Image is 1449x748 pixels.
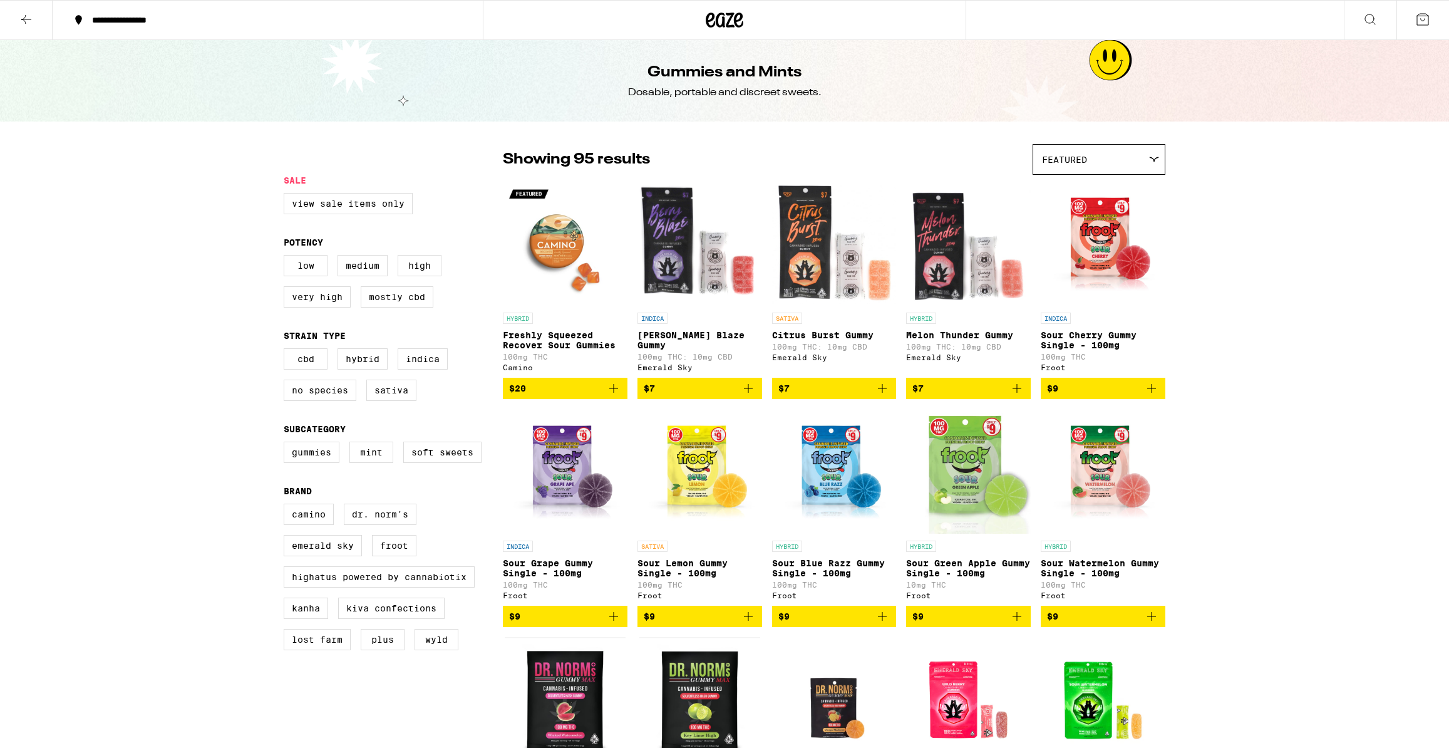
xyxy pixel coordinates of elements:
[503,409,627,534] img: Froot - Sour Grape Gummy Single - 100mg
[912,383,924,393] span: $7
[637,591,762,600] div: Froot
[338,255,388,276] label: Medium
[284,442,339,463] label: Gummies
[1041,181,1165,378] a: Open page for Sour Cherry Gummy Single - 100mg from Froot
[1041,181,1165,306] img: Froot - Sour Cherry Gummy Single - 100mg
[509,611,520,621] span: $9
[772,378,897,399] button: Add to bag
[1041,591,1165,600] div: Froot
[284,255,327,276] label: Low
[361,286,433,308] label: Mostly CBD
[906,409,1031,606] a: Open page for Sour Green Apple Gummy Single - 100mg from Froot
[772,591,897,600] div: Froot
[637,353,762,361] p: 100mg THC: 10mg CBD
[503,541,533,552] p: INDICA
[906,181,1031,306] img: Emerald Sky - Melon Thunder Gummy
[772,181,897,378] a: Open page for Citrus Burst Gummy from Emerald Sky
[772,343,897,351] p: 100mg THC: 10mg CBD
[906,581,1031,589] p: 10mg THC
[284,237,323,247] legend: Potency
[1041,409,1165,534] img: Froot - Sour Watermelon Gummy Single - 100mg
[1041,330,1165,350] p: Sour Cherry Gummy Single - 100mg
[906,353,1031,361] div: Emerald Sky
[284,535,362,556] label: Emerald Sky
[637,378,762,399] button: Add to bag
[906,378,1031,399] button: Add to bag
[503,181,627,378] a: Open page for Freshly Squeezed Recover Sour Gummies from Camino
[644,611,655,621] span: $9
[338,598,445,619] label: Kiva Confections
[503,378,627,399] button: Add to bag
[637,330,762,350] p: [PERSON_NAME] Blaze Gummy
[906,343,1031,351] p: 100mg THC: 10mg CBD
[912,611,924,621] span: $9
[284,629,351,650] label: Lost Farm
[772,330,897,340] p: Citrus Burst Gummy
[637,363,762,371] div: Emerald Sky
[349,442,393,463] label: Mint
[503,313,533,324] p: HYBRID
[284,380,356,401] label: No Species
[637,409,762,534] img: Froot - Sour Lemon Gummy Single - 100mg
[284,331,346,341] legend: Strain Type
[284,193,413,214] label: View Sale Items Only
[906,313,936,324] p: HYBRID
[637,541,668,552] p: SATIVA
[772,581,897,589] p: 100mg THC
[284,486,312,496] legend: Brand
[772,313,802,324] p: SATIVA
[284,286,351,308] label: Very High
[344,504,416,525] label: Dr. Norm's
[284,566,475,588] label: Highatus Powered by Cannabiotix
[772,353,897,361] div: Emerald Sky
[284,348,327,370] label: CBD
[1041,353,1165,361] p: 100mg THC
[284,598,328,619] label: Kanha
[503,591,627,600] div: Froot
[509,383,526,393] span: $20
[1041,378,1165,399] button: Add to bag
[415,629,458,650] label: WYLD
[403,442,482,463] label: Soft Sweets
[772,181,897,306] img: Emerald Sky - Citrus Burst Gummy
[503,353,627,361] p: 100mg THC
[637,181,762,378] a: Open page for Berry Blaze Gummy from Emerald Sky
[772,409,897,534] img: Froot - Sour Blue Razz Gummy Single - 100mg
[628,86,822,100] div: Dosable, portable and discreet sweets.
[1047,611,1058,621] span: $9
[772,409,897,606] a: Open page for Sour Blue Razz Gummy Single - 100mg from Froot
[637,581,762,589] p: 100mg THC
[398,348,448,370] label: Indica
[637,606,762,627] button: Add to bag
[637,409,762,606] a: Open page for Sour Lemon Gummy Single - 100mg from Froot
[906,330,1031,340] p: Melon Thunder Gummy
[1041,363,1165,371] div: Froot
[906,558,1031,578] p: Sour Green Apple Gummy Single - 100mg
[284,504,334,525] label: Camino
[772,541,802,552] p: HYBRID
[503,181,627,306] img: Camino - Freshly Squeezed Recover Sour Gummies
[503,363,627,371] div: Camino
[906,181,1031,378] a: Open page for Melon Thunder Gummy from Emerald Sky
[906,541,936,552] p: HYBRID
[1047,383,1058,393] span: $9
[1041,606,1165,627] button: Add to bag
[1041,558,1165,578] p: Sour Watermelon Gummy Single - 100mg
[772,558,897,578] p: Sour Blue Razz Gummy Single - 100mg
[503,558,627,578] p: Sour Grape Gummy Single - 100mg
[1041,581,1165,589] p: 100mg THC
[503,606,627,627] button: Add to bag
[906,591,1031,600] div: Froot
[637,313,668,324] p: INDICA
[778,383,790,393] span: $7
[338,348,388,370] label: Hybrid
[772,606,897,627] button: Add to bag
[1041,409,1165,606] a: Open page for Sour Watermelon Gummy Single - 100mg from Froot
[503,149,650,170] p: Showing 95 results
[1042,155,1087,165] span: Featured
[503,330,627,350] p: Freshly Squeezed Recover Sour Gummies
[284,424,346,434] legend: Subcategory
[366,380,416,401] label: Sativa
[503,581,627,589] p: 100mg THC
[644,383,655,393] span: $7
